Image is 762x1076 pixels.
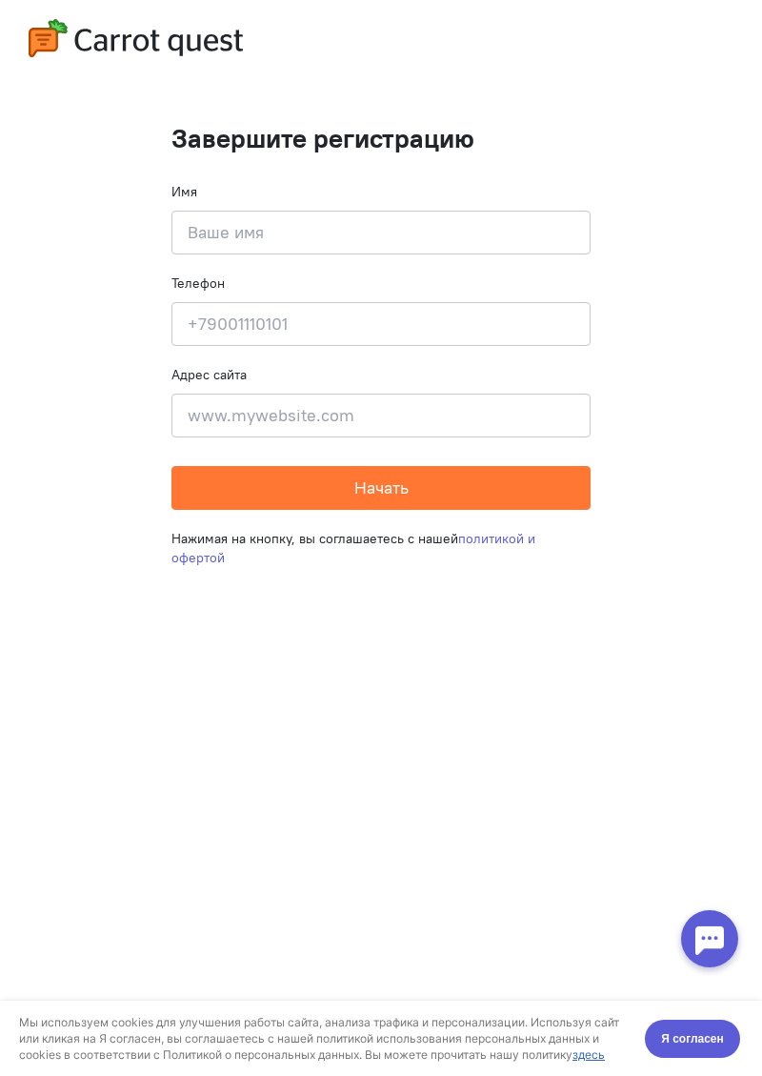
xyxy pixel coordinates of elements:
div: Нажимая на кнопку, вы соглашаетесь с нашей [171,510,591,586]
div: Мы используем cookies для улучшения работы сайта, анализа трафика и персонализации. Используя сай... [19,13,623,62]
label: Телефон [171,274,225,293]
input: Ваше имя [171,211,591,254]
label: Адрес сайта [171,365,247,384]
button: Начать [171,466,591,510]
label: Имя [171,182,197,201]
span: Начать [354,477,409,498]
input: +79001110101 [171,302,591,346]
img: carrot-quest-logo.svg [29,19,243,57]
h1: Завершите регистрацию [171,124,591,153]
a: здесь [572,47,605,61]
input: www.mywebsite.com [171,394,591,437]
a: политикой и офертой [171,530,535,566]
button: Я согласен [645,19,740,57]
span: Я согласен [661,29,724,48]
